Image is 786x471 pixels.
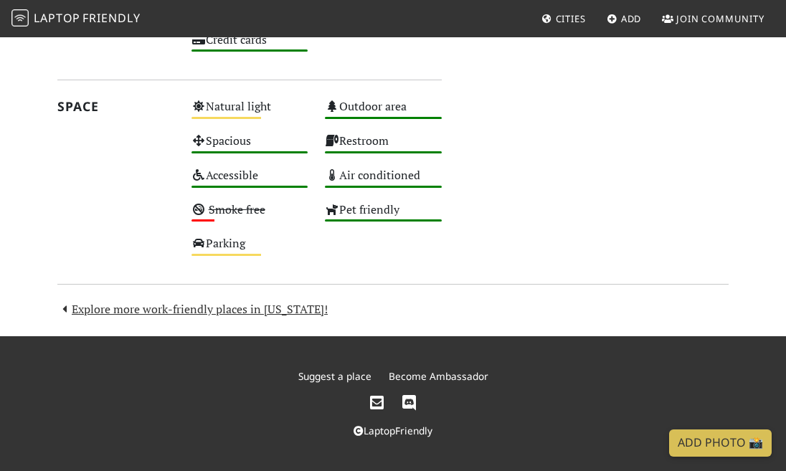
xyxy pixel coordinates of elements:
[183,130,317,165] div: Spacious
[183,233,317,267] div: Parking
[183,96,317,130] div: Natural light
[556,12,586,25] span: Cities
[389,369,488,383] a: Become Ambassador
[656,6,770,32] a: Join Community
[316,96,450,130] div: Outdoor area
[183,165,317,199] div: Accessible
[209,201,265,217] s: Smoke free
[298,369,371,383] a: Suggest a place
[57,99,174,114] h2: Space
[316,130,450,165] div: Restroom
[536,6,592,32] a: Cities
[316,199,450,234] div: Pet friendly
[354,424,432,437] a: LaptopFriendly
[82,10,140,26] span: Friendly
[11,9,29,27] img: LaptopFriendly
[316,165,450,199] div: Air conditioned
[183,29,317,64] div: Credit cards
[34,10,80,26] span: Laptop
[601,6,648,32] a: Add
[676,12,764,25] span: Join Community
[11,6,141,32] a: LaptopFriendly LaptopFriendly
[621,12,642,25] span: Add
[57,301,328,317] a: Explore more work-friendly places in [US_STATE]!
